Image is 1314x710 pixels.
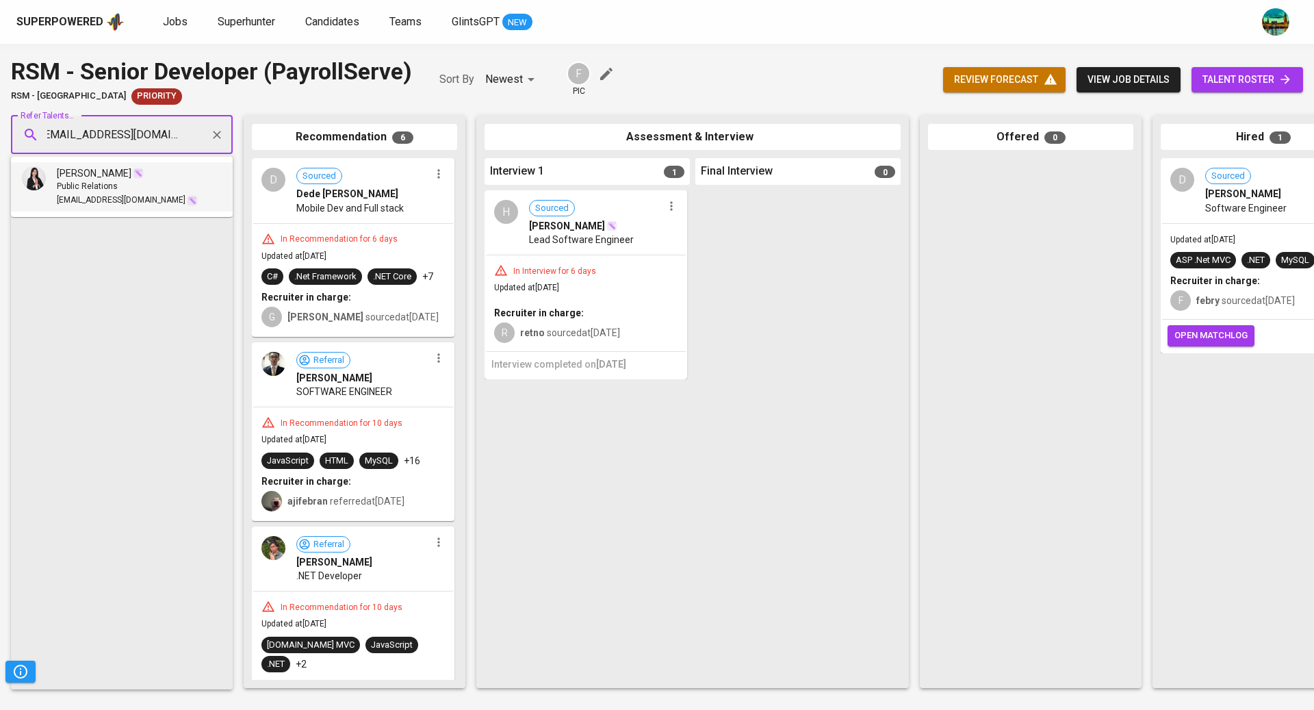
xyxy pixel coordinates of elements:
[567,62,591,97] div: pic
[325,455,348,468] div: HTML
[218,14,278,31] a: Superhunter
[261,476,351,487] b: Recruiter in charge:
[287,312,363,322] b: [PERSON_NAME]
[365,455,393,468] div: MySQL
[508,266,602,277] div: In Interview for 6 days
[275,233,403,245] div: In Recommendation for 6 days
[1087,71,1170,88] span: view job details
[494,322,515,343] div: R
[567,62,591,86] div: F
[275,602,408,613] div: In Recommendation for 10 days
[261,251,326,261] span: Updated at [DATE]
[11,55,412,88] div: RSM - Senior Developer (PayrollServe)
[494,283,559,292] span: Updated at [DATE]
[1202,71,1292,88] span: talent roster
[1174,328,1248,344] span: open matchlog
[1170,168,1194,192] div: D
[305,15,359,28] span: Candidates
[261,619,326,629] span: Updated at [DATE]
[287,496,328,507] b: ajifebran
[261,292,351,303] b: Recruiter in charge:
[133,168,144,179] img: magic_wand.svg
[1206,170,1250,183] span: Sourced
[296,657,307,671] p: +2
[494,200,518,224] div: H
[943,67,1066,92] button: review forecast
[261,307,282,327] div: G
[275,418,408,429] div: In Recommendation for 10 days
[485,124,901,151] div: Assessment & Interview
[452,14,532,31] a: GlintsGPT NEW
[954,71,1055,88] span: review forecast
[530,202,574,215] span: Sourced
[1168,325,1254,346] button: open matchlog
[296,201,404,215] span: Mobile Dev and Full stack
[287,312,439,322] span: sourced at [DATE]
[163,15,188,28] span: Jobs
[371,639,413,652] div: JavaScript
[596,359,626,370] span: [DATE]
[57,194,185,207] span: [EMAIL_ADDRESS][DOMAIN_NAME]
[57,180,118,194] span: Public Relations
[439,71,474,88] p: Sort By
[1176,254,1231,267] div: ASP .Net MVC
[875,166,895,178] span: 0
[1077,67,1181,92] button: view job details
[16,12,125,32] a: Superpoweredapp logo
[491,357,680,372] h6: Interview completed on
[485,71,523,88] p: Newest
[1170,235,1235,244] span: Updated at [DATE]
[502,16,532,29] span: NEW
[261,679,351,690] b: Recruiter in charge:
[404,454,420,468] p: +16
[294,270,357,283] div: .Net Framework
[287,496,404,507] span: referred at [DATE]
[1205,201,1287,215] span: Software Engineer
[267,455,309,468] div: JavaScript
[606,220,617,231] img: magic_wand.svg
[1044,131,1066,144] span: 0
[296,385,392,398] span: SOFTWARE ENGINEER
[131,88,182,105] div: New Job received from Demand Team
[297,170,342,183] span: Sourced
[296,555,372,569] span: [PERSON_NAME]
[520,327,545,338] b: retno
[11,90,126,103] span: RSM - [GEOGRAPHIC_DATA]
[267,658,285,671] div: .NET
[261,536,285,560] img: 8ff6c3f29ff0b48338f50bbade62f0d6.jpg
[485,67,539,92] div: Newest
[1262,8,1289,36] img: a5d44b89-0c59-4c54-99d0-a63b29d42bd3.jpg
[664,166,684,178] span: 1
[252,342,454,521] div: Referral[PERSON_NAME]SOFTWARE ENGINEERIn Recommendation for 10 daysUpdated at[DATE]JavaScriptHTML...
[22,166,46,190] img: f33ec389b3667e8f51d45fe44d29153b.jpeg
[131,90,182,103] span: Priority
[520,327,620,338] span: sourced at [DATE]
[529,219,605,233] span: [PERSON_NAME]
[494,307,584,318] b: Recruiter in charge:
[252,158,454,337] div: DSourcedDede [PERSON_NAME]Mobile Dev and Full stackIn Recommendation for 6 daysUpdated at[DATE]C#...
[1270,131,1291,144] span: 1
[1205,187,1281,201] span: [PERSON_NAME]
[389,14,424,31] a: Teams
[389,15,422,28] span: Teams
[308,538,350,551] span: Referral
[422,270,433,283] p: +7
[296,371,372,385] span: [PERSON_NAME]
[928,124,1133,151] div: Offered
[485,190,687,379] div: HSourced[PERSON_NAME]Lead Software EngineerIn Interview for 6 daysUpdated at[DATE]Recruiter in ch...
[267,639,355,652] div: [DOMAIN_NAME] MVC
[308,354,350,367] span: Referral
[373,270,411,283] div: .NET Core
[529,233,634,246] span: Lead Software Engineer
[163,14,190,31] a: Jobs
[218,15,275,28] span: Superhunter
[1196,295,1295,306] span: sourced at [DATE]
[1170,275,1260,286] b: Recruiter in charge:
[296,187,398,201] span: Dede [PERSON_NAME]
[261,491,282,511] img: aji.muda@glints.com
[305,14,362,31] a: Candidates
[207,125,227,144] button: Clear
[296,569,362,583] span: .NET Developer
[1170,290,1191,311] div: F
[16,14,103,30] div: Superpowered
